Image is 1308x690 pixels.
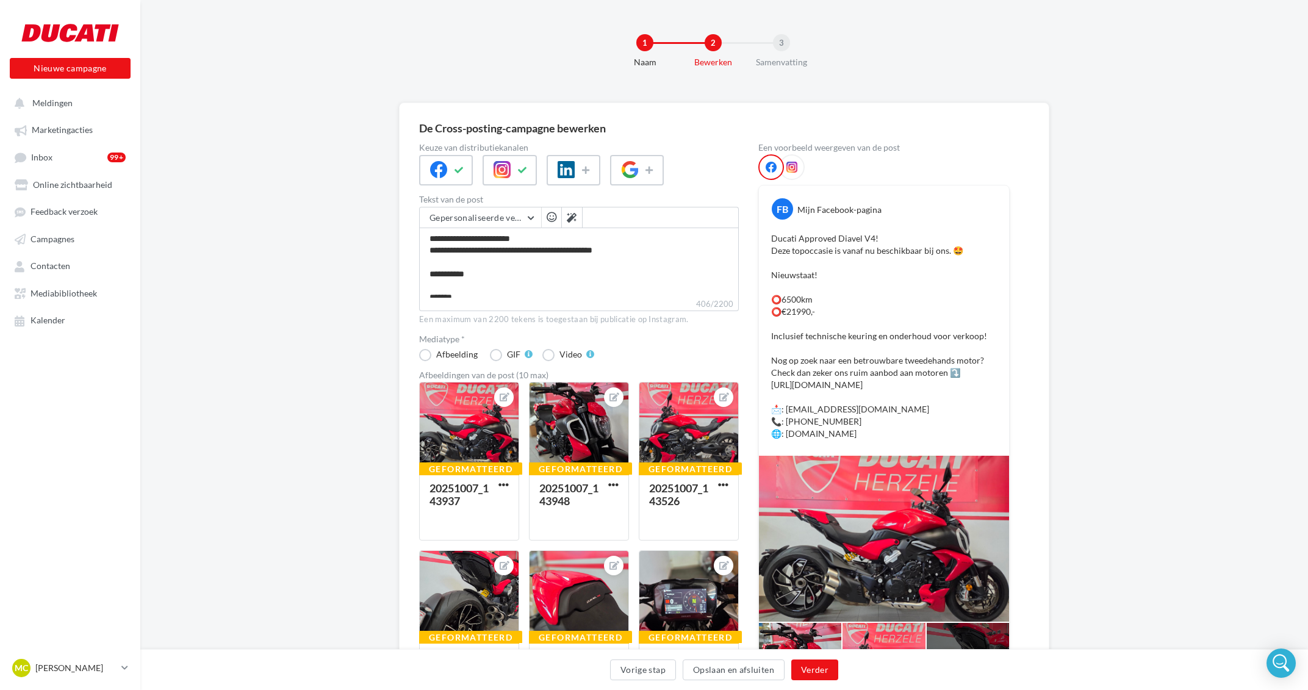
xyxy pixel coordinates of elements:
[35,662,117,674] p: [PERSON_NAME]
[7,200,133,222] a: Feedback verzoek
[10,656,131,680] a: MC [PERSON_NAME]
[31,207,98,217] span: Feedback verzoek
[539,481,598,508] div: 20251007_143948
[7,254,133,276] a: Contacten
[31,288,97,298] span: Mediabibliotheek
[419,631,522,644] div: Geformatteerd
[32,98,73,108] span: Meldingen
[705,34,722,51] div: 2
[107,153,126,162] div: 99+
[7,146,133,168] a: Inbox99+
[31,315,65,326] span: Kalender
[636,34,653,51] div: 1
[419,462,522,476] div: Geformatteerd
[610,659,676,680] button: Vorige stap
[420,207,541,228] button: Gepersonaliseerde velden
[639,462,742,476] div: Geformatteerd
[559,350,582,359] div: Video
[7,309,133,331] a: Kalender
[15,662,28,674] span: MC
[7,173,133,195] a: Online zichtbaarheid
[419,335,739,343] label: Mediatype *
[10,58,131,79] button: Nieuwe campagne
[7,118,133,140] a: Marketingacties
[32,125,93,135] span: Marketingacties
[1267,649,1296,678] div: Open Intercom Messenger
[436,350,478,359] div: Afbeelding
[429,481,489,508] div: 20251007_143937
[742,56,821,68] div: Samenvatting
[758,143,1010,152] div: Een voorbeeld weergeven van de post
[771,232,997,440] p: Ducati Approved Diavel V4! Deze topoccasie is vanaf nu beschikbaar bij ons. 🤩 Nieuwstaat! ⭕6500km...
[649,481,708,508] div: 20251007_143526
[31,261,70,271] span: Contacten
[33,179,112,190] span: Online zichtbaarheid
[683,659,785,680] button: Opslaan en afsluiten
[791,659,838,680] button: Verder
[529,631,632,644] div: Geformatteerd
[419,371,739,379] div: Afbeeldingen van de post (10 max)
[419,195,739,204] label: Tekst van de post
[7,228,133,250] a: Campagnes
[529,462,632,476] div: Geformatteerd
[797,204,882,216] div: Mijn Facebook-pagina
[606,56,684,68] div: Naam
[507,350,520,359] div: GIF
[31,152,52,162] span: Inbox
[419,143,739,152] label: Keuze van distributiekanalen
[419,298,739,311] label: 406/2200
[31,234,74,244] span: Campagnes
[419,314,739,325] div: Een maximum van 2200 tekens is toegestaan bij publicatie op Instagram.
[674,56,752,68] div: Bewerken
[639,631,742,644] div: Geformatteerd
[7,282,133,304] a: Mediabibliotheek
[773,34,790,51] div: 3
[772,198,793,220] div: FB
[429,212,532,223] span: Gepersonaliseerde velden
[419,123,606,134] div: De Cross-posting-campagne bewerken
[7,92,128,113] button: Meldingen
